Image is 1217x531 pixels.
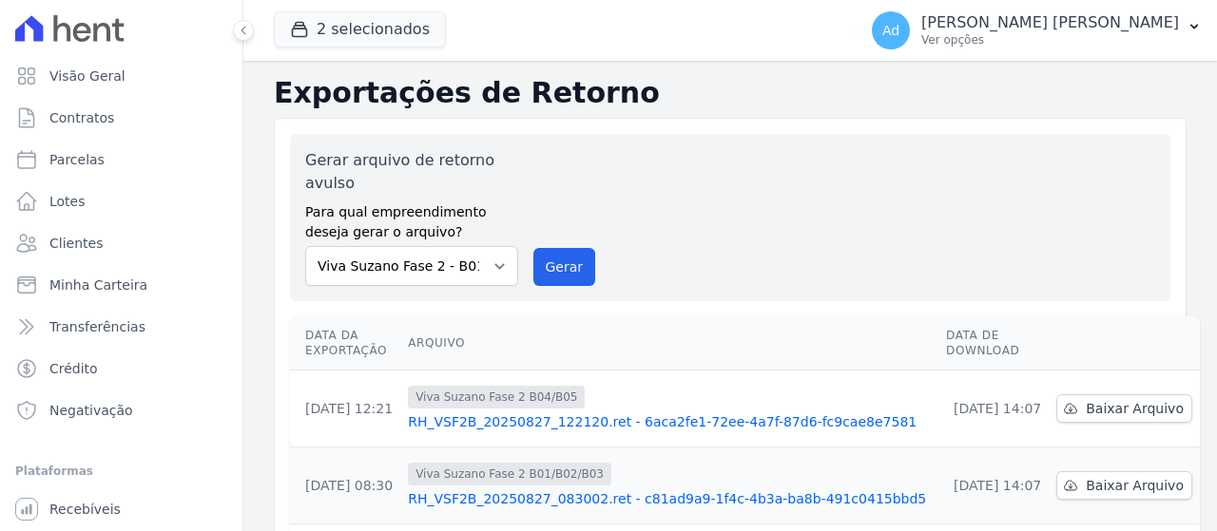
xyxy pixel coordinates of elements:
span: Crédito [49,359,98,378]
span: Lotes [49,192,86,211]
span: Visão Geral [49,66,126,85]
span: Recebíveis [49,500,121,519]
a: RH_VSF2B_20250827_083002.ret - c81ad9a9-1f4c-4b3a-ba8b-491c0415bbd5 [408,489,931,508]
span: Contratos [49,108,114,127]
a: Baixar Arquivo [1056,394,1192,423]
button: 2 selecionados [274,11,446,47]
a: Minha Carteira [8,266,235,304]
a: Transferências [8,308,235,346]
a: Crédito [8,350,235,388]
span: Minha Carteira [49,275,147,294]
th: Data da Exportação [290,316,400,370]
button: Gerar [533,248,596,286]
span: Clientes [49,234,103,253]
span: Parcelas [49,150,105,169]
p: Ver opções [921,32,1179,47]
label: Gerar arquivo de retorno avulso [305,149,518,195]
span: Viva Suzano Fase 2 B04/B05 [408,386,585,408]
span: Negativação [49,401,133,420]
a: Visão Geral [8,57,235,95]
td: [DATE] 14:07 [938,447,1049,524]
a: RH_VSF2B_20250827_122120.ret - 6aca2fe1-72ee-4a7f-87d6-fc9cae8e7581 [408,412,931,431]
a: Baixar Arquivo [1056,471,1192,500]
p: [PERSON_NAME] [PERSON_NAME] [921,13,1179,32]
a: Parcelas [8,141,235,179]
button: Ad [PERSON_NAME] [PERSON_NAME] Ver opções [857,4,1217,57]
a: Clientes [8,224,235,262]
td: [DATE] 12:21 [290,370,400,447]
span: Baixar Arquivo [1086,399,1184,418]
td: [DATE] 08:30 [290,447,400,524]
a: Contratos [8,99,235,137]
span: Viva Suzano Fase 2 B01/B02/B03 [408,463,611,485]
th: Data de Download [938,316,1049,370]
td: [DATE] 14:07 [938,370,1049,447]
h2: Exportações de Retorno [274,76,1187,110]
div: Plataformas [15,460,227,483]
span: Baixar Arquivo [1086,476,1184,495]
a: Negativação [8,391,235,429]
a: Recebíveis [8,490,235,528]
th: Arquivo [400,316,938,370]
span: Transferências [49,317,145,336]
span: Ad [882,24,899,37]
a: Lotes [8,182,235,220]
label: Para qual empreendimento deseja gerar o arquivo? [305,195,518,242]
